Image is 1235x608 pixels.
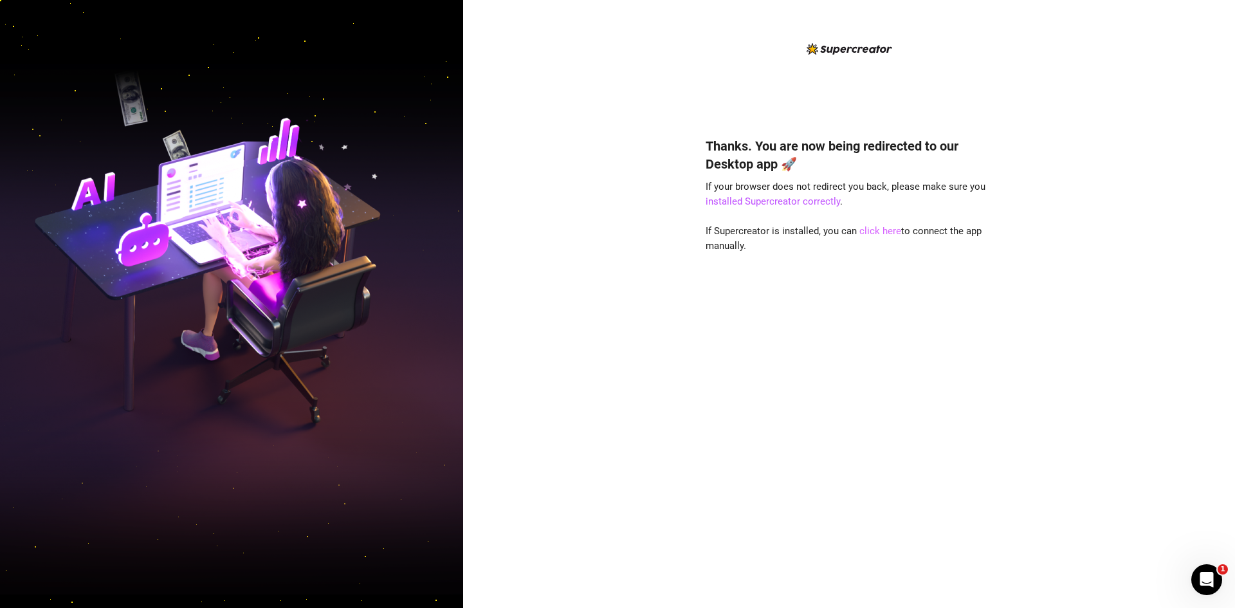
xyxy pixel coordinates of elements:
a: click here [859,225,901,237]
iframe: Intercom live chat [1191,564,1222,595]
h4: Thanks. You are now being redirected to our Desktop app 🚀 [706,137,993,173]
span: If your browser does not redirect you back, please make sure you . [706,181,985,208]
img: logo-BBDzfeDw.svg [807,43,892,55]
span: 1 [1218,564,1228,575]
span: If Supercreator is installed, you can to connect the app manually. [706,225,982,252]
a: installed Supercreator correctly [706,196,840,207]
